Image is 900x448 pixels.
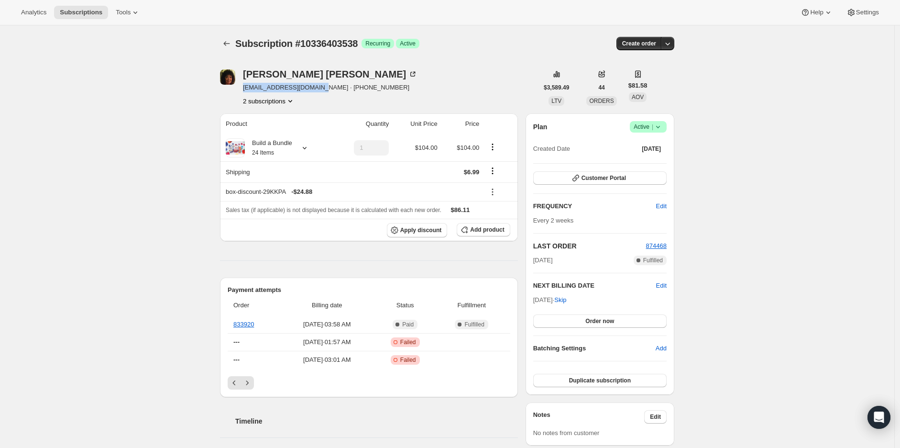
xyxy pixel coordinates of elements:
th: Order [228,295,280,316]
h2: FREQUENCY [533,202,656,211]
h2: Payment attempts [228,285,510,295]
button: Subscriptions [54,6,108,19]
span: Order now [585,317,614,325]
span: $86.11 [451,206,470,213]
button: Add product [457,223,510,236]
span: Apply discount [400,226,442,234]
button: 44 [593,81,610,94]
span: Skip [554,295,566,305]
span: Edit [656,202,667,211]
h2: Timeline [235,416,518,426]
span: Add [656,344,667,353]
button: Skip [549,292,572,308]
span: [DATE] · 03:58 AM [283,320,372,329]
span: Subscriptions [60,9,102,16]
span: Every 2 weeks [533,217,574,224]
a: 874468 [646,242,667,249]
span: Analytics [21,9,46,16]
span: Fulfillment [439,301,505,310]
button: Previous [228,376,241,390]
span: Fulfilled [643,257,663,264]
span: Recurring [365,40,390,47]
h2: NEXT BILLING DATE [533,281,656,291]
span: Help [810,9,823,16]
button: Analytics [15,6,52,19]
span: $104.00 [415,144,438,151]
span: Billing date [283,301,372,310]
span: Created Date [533,144,570,154]
button: $3,589.49 [538,81,575,94]
div: Build a Bundle [245,138,292,157]
h2: Plan [533,122,548,132]
button: Next [241,376,254,390]
span: --- [233,356,240,363]
button: Product actions [485,142,500,152]
div: [PERSON_NAME] [PERSON_NAME] [243,69,417,79]
span: Duplicate subscription [569,377,631,384]
span: Paid [402,321,414,328]
span: Sales tax (if applicable) is not displayed because it is calculated with each new order. [226,207,441,213]
th: Price [440,113,483,134]
span: [DATE] · 01:57 AM [283,337,372,347]
button: Order now [533,314,667,328]
span: Fulfilled [464,321,484,328]
span: --- [233,338,240,346]
span: Customer Portal [582,174,626,182]
h6: Batching Settings [533,344,656,353]
h2: LAST ORDER [533,241,646,251]
span: Active [634,122,663,132]
span: [DATE] [533,256,553,265]
div: box-discount-29KKPA [226,187,479,197]
span: Settings [856,9,879,16]
button: Create order [616,37,662,50]
span: [DATE] [642,145,661,153]
span: No notes from customer [533,429,600,437]
span: Failed [400,356,416,364]
th: Quantity [331,113,392,134]
span: Active [400,40,416,47]
button: Subscriptions [220,37,233,50]
button: Shipping actions [485,166,500,176]
span: Status [377,301,433,310]
th: Unit Price [392,113,440,134]
span: AOV [632,94,644,101]
button: Edit [656,281,667,291]
span: $3,589.49 [544,84,569,91]
th: Product [220,113,331,134]
h3: Notes [533,410,645,424]
button: [DATE] [636,142,667,156]
span: [DATE] · 03:01 AM [283,355,372,365]
span: [DATE] · [533,296,567,303]
small: 24 Items [252,149,274,156]
span: Edit [650,413,661,421]
span: $104.00 [457,144,479,151]
nav: Pagination [228,376,510,390]
span: [EMAIL_ADDRESS][DOMAIN_NAME] · [PHONE_NUMBER] [243,83,417,92]
span: Create order [622,40,656,47]
span: ORDERS [589,98,614,104]
button: Apply discount [387,223,448,237]
button: Duplicate subscription [533,374,667,387]
button: Customer Portal [533,171,667,185]
button: Edit [644,410,667,424]
span: LTV [551,98,561,104]
a: 833920 [233,321,254,328]
button: Help [795,6,838,19]
span: $81.58 [628,81,648,90]
span: Tools [116,9,131,16]
span: - $24.88 [291,187,312,197]
button: Tools [110,6,146,19]
span: 44 [598,84,604,91]
span: Subscription #10336403538 [235,38,358,49]
button: 874468 [646,241,667,251]
div: Open Intercom Messenger [867,406,890,429]
button: Add [650,341,672,356]
span: Failed [400,338,416,346]
button: Product actions [243,96,295,106]
button: Settings [841,6,885,19]
span: Regina Quinn [220,69,235,85]
th: Shipping [220,161,331,182]
span: | [652,123,653,131]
